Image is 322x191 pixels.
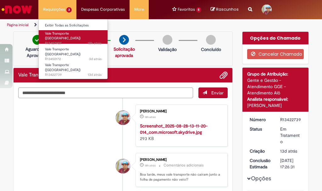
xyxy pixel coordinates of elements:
[280,148,297,154] span: 13d atrás
[7,22,29,27] a: Página inicial
[5,19,183,31] ul: Trilhas de página
[247,49,304,59] button: Cancelar Chamado
[247,77,304,96] div: Gente e Gestão - Atendimento GGE - Atendimento Alô
[39,30,108,44] a: Aberto R13457907 : Vale Transporte (VT)
[140,110,221,113] div: [PERSON_NAME]
[245,157,276,170] dt: Conclusão Estimada
[196,7,202,13] span: 5
[45,47,80,57] span: Vale Transporte ([GEOGRAPHIC_DATA])
[245,148,276,154] dt: Criação
[45,57,102,62] span: R13450172
[45,72,102,77] span: R13422739
[145,115,156,119] span: 18h atrás
[119,35,129,45] img: arrow-next.png
[25,46,49,59] p: Aguardando Aprovação
[158,46,177,53] p: Validação
[66,7,72,13] span: 3
[134,6,144,13] span: More
[178,6,195,13] span: Favoritos
[145,164,156,167] time: 28/08/2025 13:29:02
[116,110,130,125] div: Ismael De Sousa Silva Lima
[43,6,65,13] span: Requisições
[280,157,302,170] div: [DATE] 17:26:31
[245,116,276,123] dt: Número
[88,72,102,77] time: 16/08/2025 21:31:14
[140,123,208,135] a: Screenshot_2025-08-28-13-11-20-014_com.microsoft.skydrive.jpg
[45,41,102,46] span: R13457907
[164,163,204,168] small: Comentários adicionais
[89,57,102,61] span: 3d atrás
[206,35,216,45] img: img-circle-grey.png
[18,72,108,78] h2: Vale Transporte (VT) Histórico de tíquete
[198,87,228,98] button: Enviar
[1,3,33,16] img: ServiceNow
[280,126,302,145] div: Em Tratamento
[280,116,302,123] div: R13422739
[145,164,156,167] span: 18h atrás
[89,57,102,61] time: 26/08/2025 18:15:15
[219,71,228,79] button: Adicionar anexos
[39,62,108,75] a: Aberto R13422739 : Vale Transporte (VT)
[245,126,276,132] dt: Status
[211,6,239,12] a: No momento, sua lista de rascunhos tem 0 Itens
[45,63,80,72] span: Vale Transporte ([GEOGRAPHIC_DATA])
[88,72,102,77] span: 13d atrás
[247,71,304,77] div: Grupo de Atribuição:
[280,148,297,154] time: 16/08/2025 21:31:12
[140,172,221,182] p: Boa tarde, meus vale transporte não caíram junto a folha de pagamento não veio!?
[211,90,224,96] span: Enviar
[140,158,221,162] div: [PERSON_NAME]
[88,41,102,46] span: 18h atrás
[140,123,221,142] div: 293 KB
[163,35,172,45] img: img-circle-grey.png
[39,46,108,59] a: Aberto R13450172 : Vale Transporte (VT)
[32,35,42,45] img: check-circle-green.png
[201,46,221,53] p: Concluído
[242,32,309,44] div: Opções do Chamado
[116,159,130,173] div: Ismael De Sousa Silva Lima
[45,31,80,41] span: Vale Transporte ([GEOGRAPHIC_DATA])
[114,46,135,58] a: Solicitação aprovada
[18,87,193,98] textarea: Digite sua mensagem aqui...
[216,6,239,12] span: Rascunhos
[280,148,302,154] div: 16/08/2025 21:31:12
[145,115,156,119] time: 28/08/2025 13:29:56
[38,19,108,79] ul: Requisições
[247,102,304,109] div: [PERSON_NAME]
[39,22,108,29] a: Exibir Todas as Solicitações
[247,96,304,102] div: Analista responsável:
[81,6,125,13] span: Despesas Corporativas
